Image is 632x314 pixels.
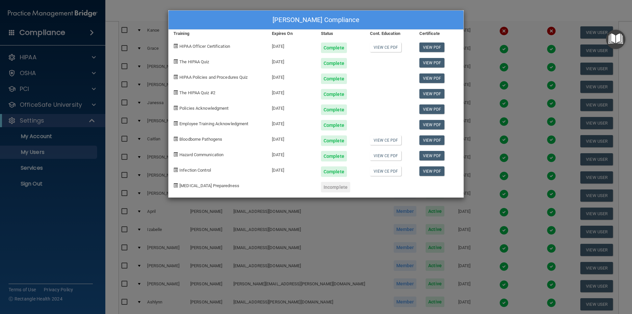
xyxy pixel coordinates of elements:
div: Incomplete [321,182,350,192]
div: [DATE] [267,100,316,115]
div: Complete [321,166,347,177]
a: View PDF [419,120,445,129]
span: Infection Control [179,168,211,173]
a: View PDF [419,43,445,52]
a: View PDF [419,58,445,68]
div: Certificate [414,30,463,38]
div: [DATE] [267,53,316,69]
div: [DATE] [267,130,316,146]
div: [DATE] [267,38,316,53]
a: View PDF [419,151,445,160]
span: Bloodborne Pathogens [179,137,222,142]
span: Hazard Communication [179,152,224,157]
div: Complete [321,89,347,100]
div: Cont. Education [365,30,414,38]
div: [DATE] [267,84,316,100]
a: View CE PDF [370,166,401,176]
a: View PDF [419,135,445,145]
div: Complete [321,151,347,161]
div: Status [316,30,365,38]
div: Complete [321,135,347,146]
div: [DATE] [267,146,316,161]
span: HIPAA Policies and Procedures Quiz [179,75,248,80]
span: The HIPAA Quiz [179,59,209,64]
a: View PDF [419,166,445,176]
div: [PERSON_NAME] Compliance [169,11,463,30]
span: The HIPAA Quiz #2 [179,90,215,95]
a: View CE PDF [370,151,401,160]
div: Training [169,30,267,38]
div: [DATE] [267,161,316,177]
button: Open Resource Center [606,30,625,49]
a: View PDF [419,104,445,114]
a: View PDF [419,73,445,83]
div: Complete [321,43,347,53]
div: Expires On [267,30,316,38]
a: View CE PDF [370,43,401,52]
div: [DATE] [267,115,316,130]
div: Complete [321,58,347,69]
a: View CE PDF [370,135,401,145]
div: Complete [321,73,347,84]
iframe: Drift Widget Chat Controller [518,267,624,294]
div: Complete [321,104,347,115]
span: HIPAA Officer Certification [179,44,230,49]
div: Complete [321,120,347,130]
span: [MEDICAL_DATA] Preparedness [179,183,239,188]
span: Policies Acknowledgment [179,106,228,111]
div: [DATE] [267,69,316,84]
a: View PDF [419,89,445,99]
span: Employee Training Acknowledgment [179,121,248,126]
